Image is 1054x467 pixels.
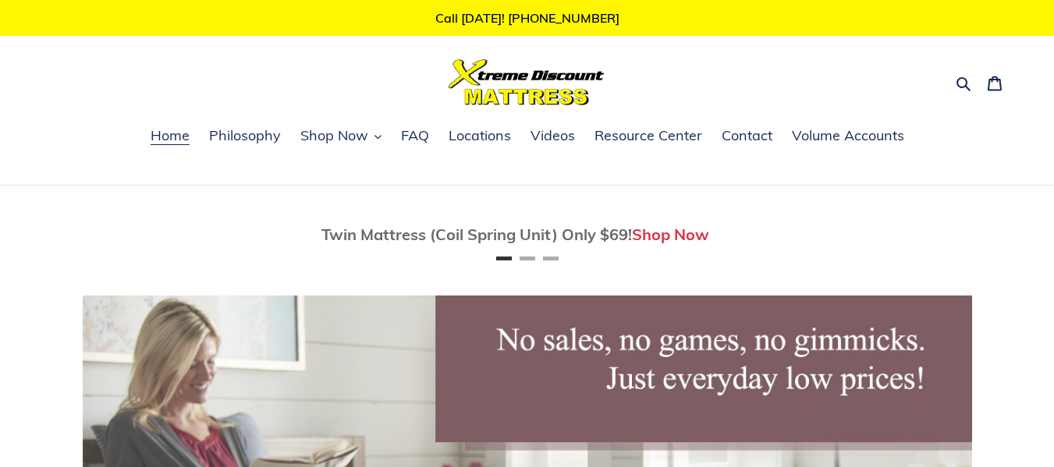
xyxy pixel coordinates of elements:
[143,125,197,148] a: Home
[714,125,780,148] a: Contact
[201,125,289,148] a: Philosophy
[632,225,709,244] a: Shop Now
[449,59,605,105] img: Xtreme Discount Mattress
[543,256,559,260] button: Page 3
[496,256,512,260] button: Page 1
[300,126,368,145] span: Shop Now
[531,126,575,145] span: Videos
[722,126,772,145] span: Contact
[784,125,912,148] a: Volume Accounts
[792,126,904,145] span: Volume Accounts
[151,126,190,145] span: Home
[520,256,535,260] button: Page 2
[321,225,632,244] span: Twin Mattress (Coil Spring Unit) Only $69!
[293,125,389,148] button: Shop Now
[449,126,511,145] span: Locations
[441,125,519,148] a: Locations
[209,126,281,145] span: Philosophy
[393,125,437,148] a: FAQ
[594,126,702,145] span: Resource Center
[401,126,429,145] span: FAQ
[523,125,583,148] a: Videos
[587,125,710,148] a: Resource Center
